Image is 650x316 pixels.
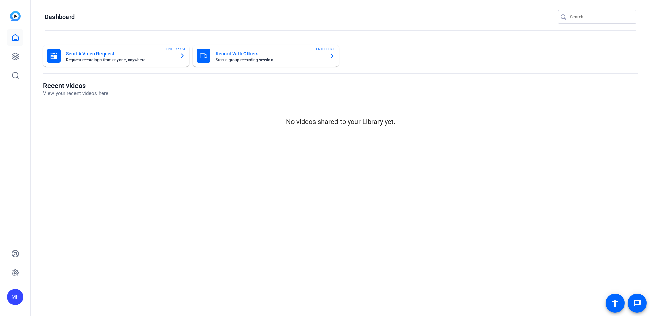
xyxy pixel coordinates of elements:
span: ENTERPRISE [166,46,186,51]
mat-card-title: Record With Others [216,50,324,58]
p: View your recent videos here [43,90,108,97]
mat-card-title: Send A Video Request [66,50,174,58]
mat-card-subtitle: Start a group recording session [216,58,324,62]
mat-icon: message [633,299,641,307]
h1: Dashboard [45,13,75,21]
input: Search [570,13,631,21]
div: MF [7,289,23,305]
h1: Recent videos [43,82,108,90]
mat-icon: accessibility [611,299,619,307]
mat-card-subtitle: Request recordings from anyone, anywhere [66,58,174,62]
button: Record With OthersStart a group recording sessionENTERPRISE [193,45,339,67]
span: ENTERPRISE [316,46,335,51]
img: blue-gradient.svg [10,11,21,21]
button: Send A Video RequestRequest recordings from anyone, anywhereENTERPRISE [43,45,189,67]
p: No videos shared to your Library yet. [43,117,638,127]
